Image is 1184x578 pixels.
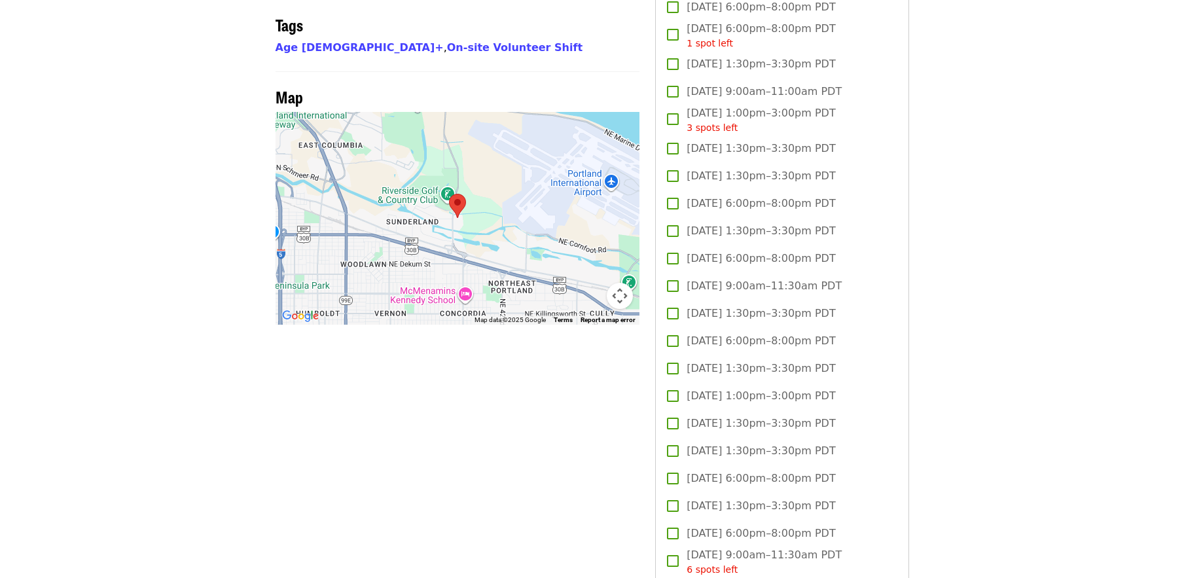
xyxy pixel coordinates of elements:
[687,416,835,431] span: [DATE] 1:30pm–3:30pm PDT
[687,361,835,376] span: [DATE] 1:30pm–3:30pm PDT
[687,223,835,239] span: [DATE] 1:30pm–3:30pm PDT
[687,168,835,184] span: [DATE] 1:30pm–3:30pm PDT
[687,547,842,577] span: [DATE] 9:00am–11:30am PDT
[279,308,322,325] img: Google
[687,278,842,294] span: [DATE] 9:00am–11:30am PDT
[687,333,835,349] span: [DATE] 6:00pm–8:00pm PDT
[687,443,835,459] span: [DATE] 1:30pm–3:30pm PDT
[687,196,835,211] span: [DATE] 6:00pm–8:00pm PDT
[687,526,835,541] span: [DATE] 6:00pm–8:00pm PDT
[687,498,835,514] span: [DATE] 1:30pm–3:30pm PDT
[687,122,738,133] span: 3 spots left
[687,38,733,48] span: 1 spot left
[276,13,303,36] span: Tags
[279,308,322,325] a: Open this area in Google Maps (opens a new window)
[554,316,573,323] a: Terms (opens in new tab)
[475,316,546,323] span: Map data ©2025 Google
[607,283,633,309] button: Map camera controls
[687,56,835,72] span: [DATE] 1:30pm–3:30pm PDT
[687,105,835,135] span: [DATE] 1:00pm–3:00pm PDT
[687,388,835,404] span: [DATE] 1:00pm–3:00pm PDT
[447,41,583,54] a: On-site Volunteer Shift
[687,564,738,575] span: 6 spots left
[276,41,447,54] span: ,
[687,141,835,156] span: [DATE] 1:30pm–3:30pm PDT
[687,84,842,99] span: [DATE] 9:00am–11:00am PDT
[687,306,835,321] span: [DATE] 1:30pm–3:30pm PDT
[276,41,444,54] a: Age [DEMOGRAPHIC_DATA]+
[276,85,303,108] span: Map
[687,251,835,266] span: [DATE] 6:00pm–8:00pm PDT
[687,471,835,486] span: [DATE] 6:00pm–8:00pm PDT
[687,21,835,50] span: [DATE] 6:00pm–8:00pm PDT
[581,316,636,323] a: Report a map error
